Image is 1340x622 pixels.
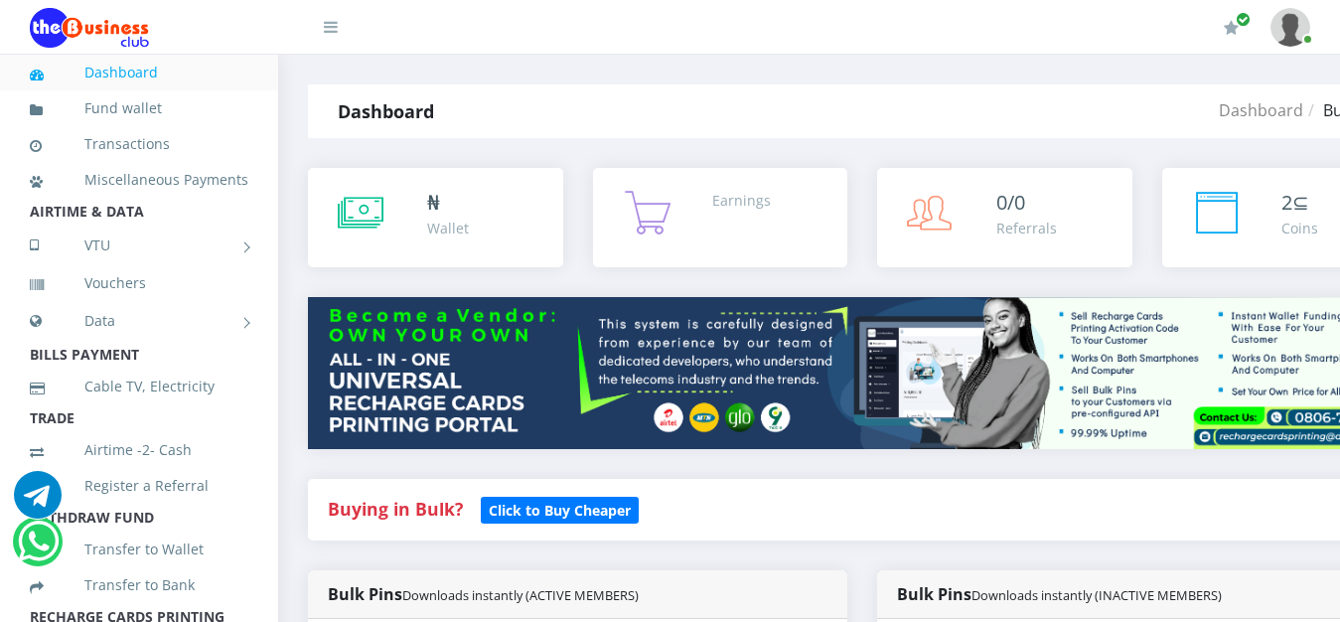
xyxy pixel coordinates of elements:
[996,218,1057,238] div: Referrals
[30,562,248,608] a: Transfer to Bank
[1236,12,1251,27] span: Renew/Upgrade Subscription
[328,583,639,605] strong: Bulk Pins
[30,50,248,95] a: Dashboard
[481,497,639,521] a: Click to Buy Cheaper
[30,427,248,473] a: Airtime -2- Cash
[30,296,248,346] a: Data
[30,157,248,203] a: Miscellaneous Payments
[14,486,62,519] a: Chat for support
[427,188,469,218] div: ₦
[1219,99,1303,121] a: Dashboard
[489,501,631,520] b: Click to Buy Cheaper
[30,364,248,409] a: Cable TV, Electricity
[1281,188,1318,218] div: ⊆
[593,168,848,267] a: Earnings
[427,218,469,238] div: Wallet
[897,583,1222,605] strong: Bulk Pins
[338,99,434,123] strong: Dashboard
[1281,218,1318,238] div: Coins
[30,463,248,509] a: Register a Referral
[996,189,1025,216] span: 0/0
[30,121,248,167] a: Transactions
[712,190,771,211] div: Earnings
[877,168,1132,267] a: 0/0 Referrals
[18,533,59,565] a: Chat for support
[308,168,563,267] a: ₦ Wallet
[328,497,463,521] strong: Buying in Bulk?
[30,8,149,48] img: Logo
[30,260,248,306] a: Vouchers
[30,85,248,131] a: Fund wallet
[1281,189,1292,216] span: 2
[402,586,639,604] small: Downloads instantly (ACTIVE MEMBERS)
[1270,8,1310,47] img: User
[30,527,248,572] a: Transfer to Wallet
[971,586,1222,604] small: Downloads instantly (INACTIVE MEMBERS)
[30,221,248,270] a: VTU
[1224,20,1239,36] i: Renew/Upgrade Subscription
